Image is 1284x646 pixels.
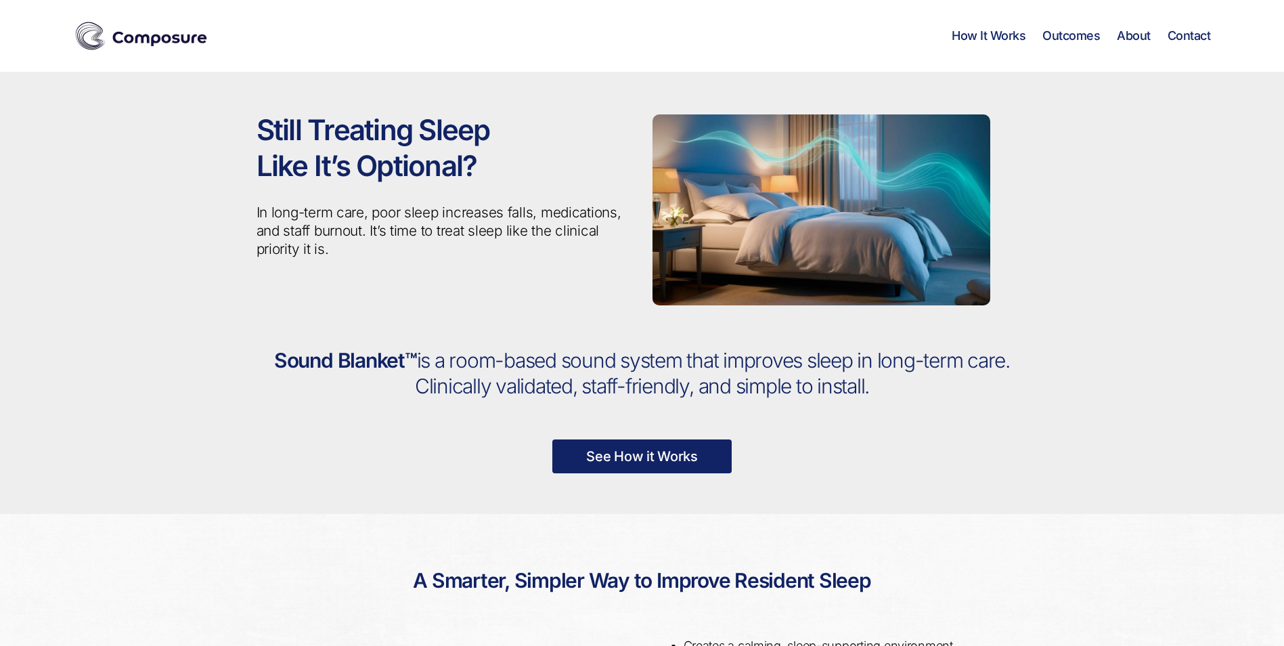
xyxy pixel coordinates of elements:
[415,348,1010,398] span: is a room-based sound system that improves sleep in long-term care. Clinically validated, staff-f...
[257,555,1028,607] h2: A Smarter, Simpler Way to Improve Resident Sleep
[1117,28,1151,43] a: About
[74,19,209,53] img: Composure
[552,439,732,473] a: See How it Works
[257,112,632,184] h1: Still Treating Sleep Like It’s Optional?
[952,28,1025,43] a: How It Works
[257,204,632,259] p: In long-term care, poor sleep increases falls, medications, and staff burnout. It’s time to treat...
[952,28,1210,43] nav: Horizontal
[257,348,1028,399] h2: Sound Blanket™
[1042,28,1100,43] a: Outcomes
[1168,28,1211,43] a: Contact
